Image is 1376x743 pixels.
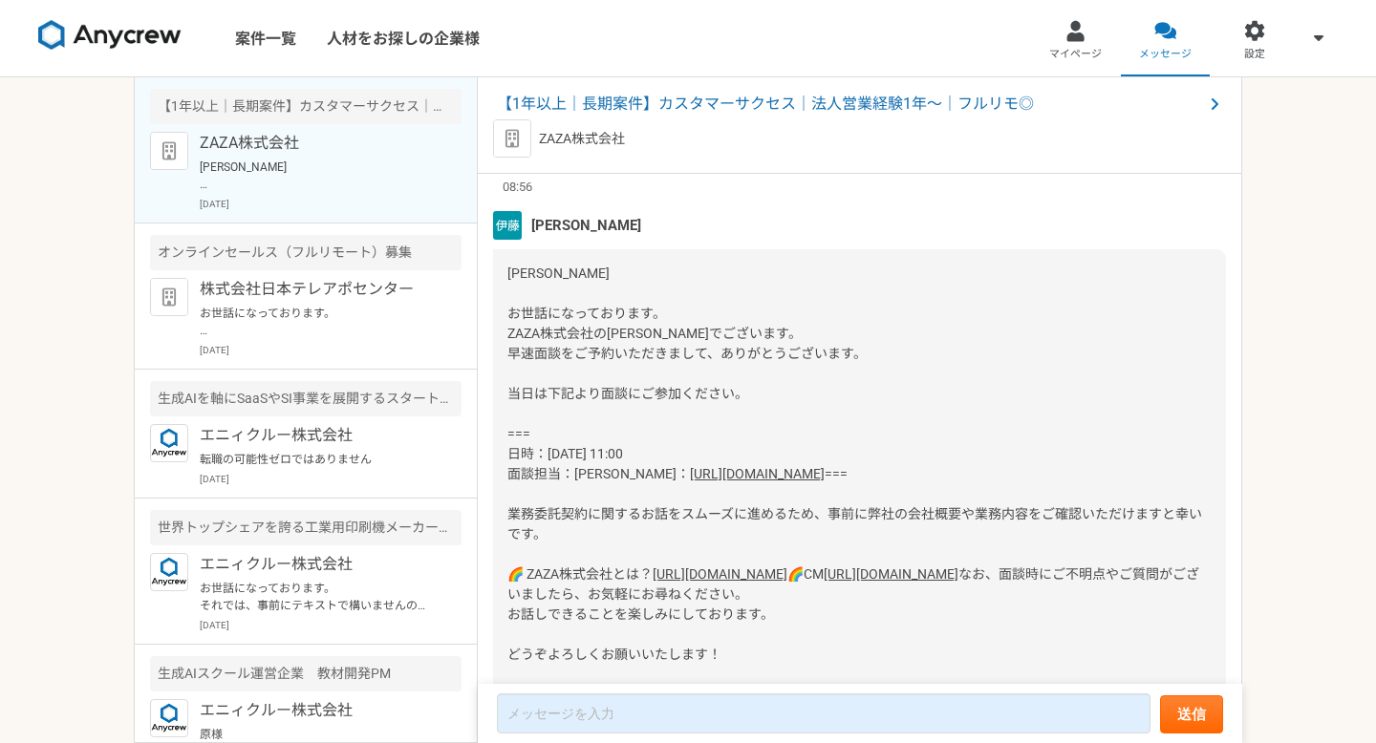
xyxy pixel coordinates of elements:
span: メッセージ [1139,47,1192,62]
img: default_org_logo-42cde973f59100197ec2c8e796e4974ac8490bb5b08a0eb061ff975e4574aa76.png [493,119,531,158]
a: [URL][DOMAIN_NAME] [824,566,958,582]
img: logo_text_blue_01.png [150,553,188,591]
p: エニィクルー株式会社 [200,424,436,447]
a: [URL][DOMAIN_NAME] [690,466,825,481]
img: 8DqYSo04kwAAAAASUVORK5CYII= [38,20,182,51]
div: 【1年以上｜長期案件】カスタマーサクセス｜法人営業経験1年〜｜フルリモ◎ [150,89,462,124]
p: [PERSON_NAME] お世話になっております。 ZAZA株式会社の[PERSON_NAME]でございます。 早速面談をご予約いただきまして、ありがとうございます。 当日は下記より面談にご参... [200,159,436,193]
span: 08:56 [503,178,532,196]
span: 設定 [1244,47,1265,62]
p: 株式会社日本テレアポセンター [200,278,436,301]
img: unnamed.png [493,211,522,240]
span: [PERSON_NAME] お世話になっております。 ZAZA株式会社の[PERSON_NAME]でございます。 早速面談をご予約いただきまして、ありがとうございます。 当日は下記より面談にご参... [507,265,867,481]
span: 🌈CM [787,566,824,582]
p: [DATE] [200,472,462,486]
p: [DATE] [200,618,462,632]
span: === 業務委託契約に関するお話をスムーズに進めるため、事前に弊社の会社概要や業務内容をご確認いただけますと幸いです。 🌈 ZAZA株式会社とは？ [507,466,1202,582]
p: エニィクルー株式会社 [200,553,436,576]
span: マイページ [1049,47,1102,62]
img: default_org_logo-42cde973f59100197ec2c8e796e4974ac8490bb5b08a0eb061ff975e4574aa76.png [150,132,188,170]
div: オンラインセールス（フルリモート）募集 [150,235,462,270]
p: エニィクルー株式会社 [200,699,436,722]
p: [DATE] [200,197,462,211]
span: [PERSON_NAME] [531,215,641,236]
img: default_org_logo-42cde973f59100197ec2c8e796e4974ac8490bb5b08a0eb061ff975e4574aa76.png [150,278,188,316]
button: 送信 [1160,695,1223,733]
p: ZAZA株式会社 [200,132,436,155]
span: 【1年以上｜長期案件】カスタマーサクセス｜法人営業経験1年〜｜フルリモ◎ [497,93,1203,116]
a: [URL][DOMAIN_NAME] [653,566,787,582]
p: お世話になっております。 プロフィール拝見してとても魅力的なご経歴で、 ぜひ一度、弊社面談をお願いできないでしょうか？ [URL][DOMAIN_NAME][DOMAIN_NAME] 当社ですが... [200,305,436,339]
p: 転職の可能性ゼロではありません [200,451,436,468]
p: お世話になっております。 それでは、事前にテキストで構いませんので、ご紹介いただけそうな企業を教えていただけますでしょうか？ （1,2社でも大歓迎です） [200,580,436,614]
div: 世界トップシェアを誇る工業用印刷機メーカー 営業顧問（1,2社のみの紹介も歓迎） [150,510,462,545]
div: 生成AIスクール運営企業 教材開発PM [150,656,462,691]
img: logo_text_blue_01.png [150,424,188,462]
img: logo_text_blue_01.png [150,699,188,737]
div: 生成AIを軸にSaaSやSI事業を展開するスタートアップ エンタープライズ営業 [150,381,462,416]
p: ZAZA株式会社 [539,129,625,149]
p: [DATE] [200,343,462,357]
